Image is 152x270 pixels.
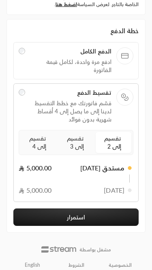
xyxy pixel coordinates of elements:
span: 5,000.00 [19,185,51,195]
span: تقسيم إلى 2 [104,133,123,151]
span: 5,000.00 [19,163,51,173]
div: خطة الدفع [13,26,139,36]
span: الدفع الكامل [30,47,111,55]
span: تقسيم إلى 3 [67,133,86,151]
a: الشروط [69,262,84,268]
span: [DATE] [104,185,124,195]
p: مشغل بواسطة [79,247,111,253]
input: الدفع الكاملادفع مرة واحدة، لكامل قيمة الفاتورة [19,48,25,54]
span: قسّم فاتورتك مع خطط التقسيط لدينا إلى ما يصل إلى 4 أقساط شهرية بدون فوائد [30,99,111,123]
a: الخصوصية [109,262,132,268]
a: اضغط هنا [56,1,77,7]
button: استمرار [13,208,139,226]
span: تقسيم إلى 4 [29,133,48,151]
span: تقسيط الدفع [30,89,111,97]
input: تقسيط الدفعقسّم فاتورتك مع خطط التقسيط لدينا إلى ما يصل إلى 4 أقساط شهرية بدون فوائد [19,89,25,96]
span: ادفع مرة واحدة، لكامل قيمة الفاتورة [30,58,111,74]
span: مستحق [DATE] [80,163,124,173]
